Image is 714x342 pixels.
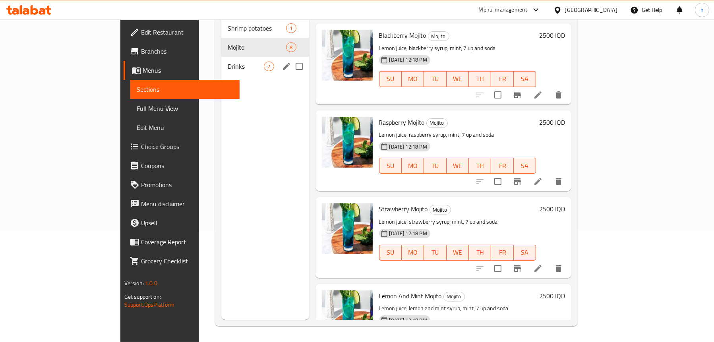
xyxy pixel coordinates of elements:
[508,259,527,278] button: Branch-specific-item
[141,218,233,228] span: Upsell
[379,290,442,302] span: Lemon And Mint Mojito
[450,160,466,172] span: WE
[141,237,233,247] span: Coverage Report
[383,160,399,172] span: SU
[469,158,491,174] button: TH
[402,71,424,87] button: MO
[472,73,488,85] span: TH
[124,175,240,194] a: Promotions
[141,256,233,266] span: Grocery Checklist
[386,143,430,151] span: [DATE] 12:18 PM
[428,32,449,41] span: Mojito
[124,194,240,213] a: Menu disclaimer
[508,172,527,191] button: Branch-specific-item
[494,160,510,172] span: FR
[124,61,240,80] a: Menus
[469,245,491,261] button: TH
[124,156,240,175] a: Coupons
[383,73,399,85] span: SU
[322,30,373,81] img: Blackberry Mojito
[379,158,402,174] button: SU
[379,71,402,87] button: SU
[141,199,233,209] span: Menu disclaimer
[141,161,233,170] span: Coupons
[430,205,451,214] span: Mojito
[386,230,430,237] span: [DATE] 12:18 PM
[494,73,510,85] span: FR
[322,203,373,254] img: Strawberry Mojito
[228,43,286,52] span: Mojito
[124,23,240,42] a: Edit Restaurant
[286,43,296,52] div: items
[472,160,488,172] span: TH
[130,80,240,99] a: Sections
[402,245,424,261] button: MO
[228,62,264,71] span: Drinks
[124,299,175,310] a: Support.OpsPlatform
[533,90,543,100] a: Edit menu item
[124,137,240,156] a: Choice Groups
[539,203,565,214] h6: 2500 IQD
[405,73,421,85] span: MO
[426,118,448,128] div: Mojito
[130,118,240,137] a: Edit Menu
[141,180,233,189] span: Promotions
[221,38,309,57] div: Mojito8
[472,247,488,258] span: TH
[450,73,466,85] span: WE
[444,292,464,301] span: Mojito
[124,213,240,232] a: Upsell
[508,85,527,104] button: Branch-specific-item
[286,25,296,32] span: 1
[447,158,469,174] button: WE
[145,278,157,288] span: 1.0.0
[517,73,533,85] span: SA
[514,158,536,174] button: SA
[405,160,421,172] span: MO
[124,232,240,251] a: Coverage Report
[514,245,536,261] button: SA
[264,62,274,71] div: items
[443,292,465,301] div: Mojito
[137,85,233,94] span: Sections
[286,44,296,51] span: 8
[490,173,506,190] span: Select to update
[379,43,536,53] p: Lemon juice, blackberry syrup, mint, 7 up and soda
[549,85,568,104] button: delete
[490,260,506,277] span: Select to update
[539,117,565,128] h6: 2500 IQD
[539,30,565,41] h6: 2500 IQD
[228,23,286,33] span: Shrimp potatoes
[221,57,309,76] div: Drinks2edit
[264,63,273,70] span: 2
[137,104,233,113] span: Full Menu View
[447,245,469,261] button: WE
[379,303,536,313] p: Lemon juice, lemon and mint syrup, mint, 7 up and soda
[379,116,425,128] span: Raspberry Mojito
[141,46,233,56] span: Branches
[700,6,704,14] span: h
[424,245,446,261] button: TU
[533,264,543,273] a: Edit menu item
[549,259,568,278] button: delete
[491,158,513,174] button: FR
[447,71,469,87] button: WE
[479,5,528,15] div: Menu-management
[491,71,513,87] button: FR
[141,27,233,37] span: Edit Restaurant
[286,23,296,33] div: items
[428,31,449,41] div: Mojito
[405,247,421,258] span: MO
[533,177,543,186] a: Edit menu item
[450,247,466,258] span: WE
[322,290,373,341] img: Lemon And Mint Mojito
[565,6,617,14] div: [GEOGRAPHIC_DATA]
[490,87,506,103] span: Select to update
[427,247,443,258] span: TU
[124,278,144,288] span: Version:
[517,247,533,258] span: SA
[402,158,424,174] button: MO
[491,245,513,261] button: FR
